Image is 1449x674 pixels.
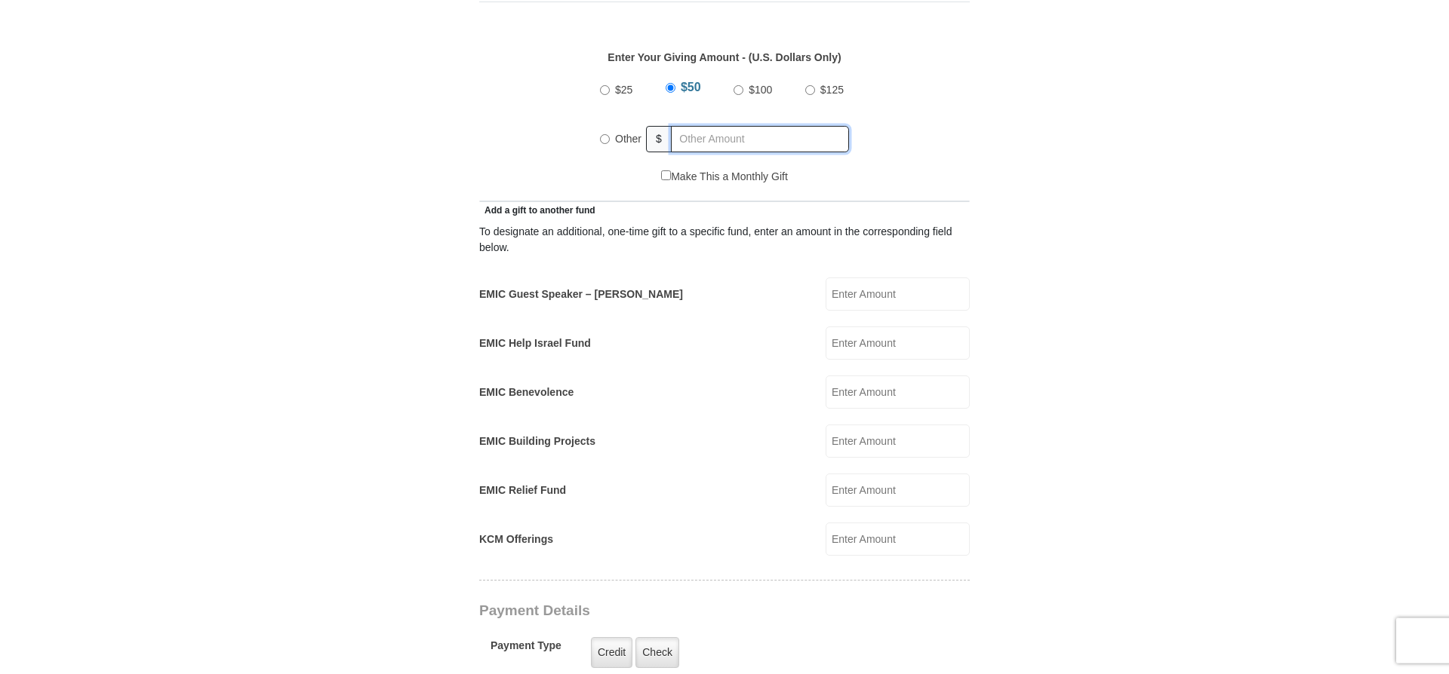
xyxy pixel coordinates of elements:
[749,84,772,96] span: $100
[479,384,574,400] label: EMIC Benevolence
[681,81,701,93] span: $50
[635,637,679,668] label: Check
[661,169,788,185] label: Make This a Monthly Gift
[479,224,970,256] div: To designate an additional, one-time gift to a specific fund, enter an amount in the correspondin...
[479,483,566,498] label: EMIC Relief Fund
[826,522,970,556] input: Enter Amount
[479,205,595,216] span: Add a gift to another fund
[826,326,970,360] input: Enter Amount
[479,434,595,449] label: EMIC Building Projects
[646,126,672,152] span: $
[491,639,561,660] h5: Payment Type
[479,532,553,547] label: KCM Offerings
[479,286,683,302] label: EMIC Guest Speaker – [PERSON_NAME]
[826,473,970,507] input: Enter Amount
[479,602,864,620] h3: Payment Details
[671,126,849,152] input: Other Amount
[826,424,970,458] input: Enter Amount
[615,84,632,96] span: $25
[826,375,970,409] input: Enter Amount
[615,133,641,145] span: Other
[826,277,970,311] input: Enter Amount
[591,637,632,668] label: Credit
[479,335,591,351] label: EMIC Help Israel Fund
[820,84,844,96] span: $125
[608,51,841,63] strong: Enter Your Giving Amount - (U.S. Dollars Only)
[661,170,671,180] input: Make This a Monthly Gift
